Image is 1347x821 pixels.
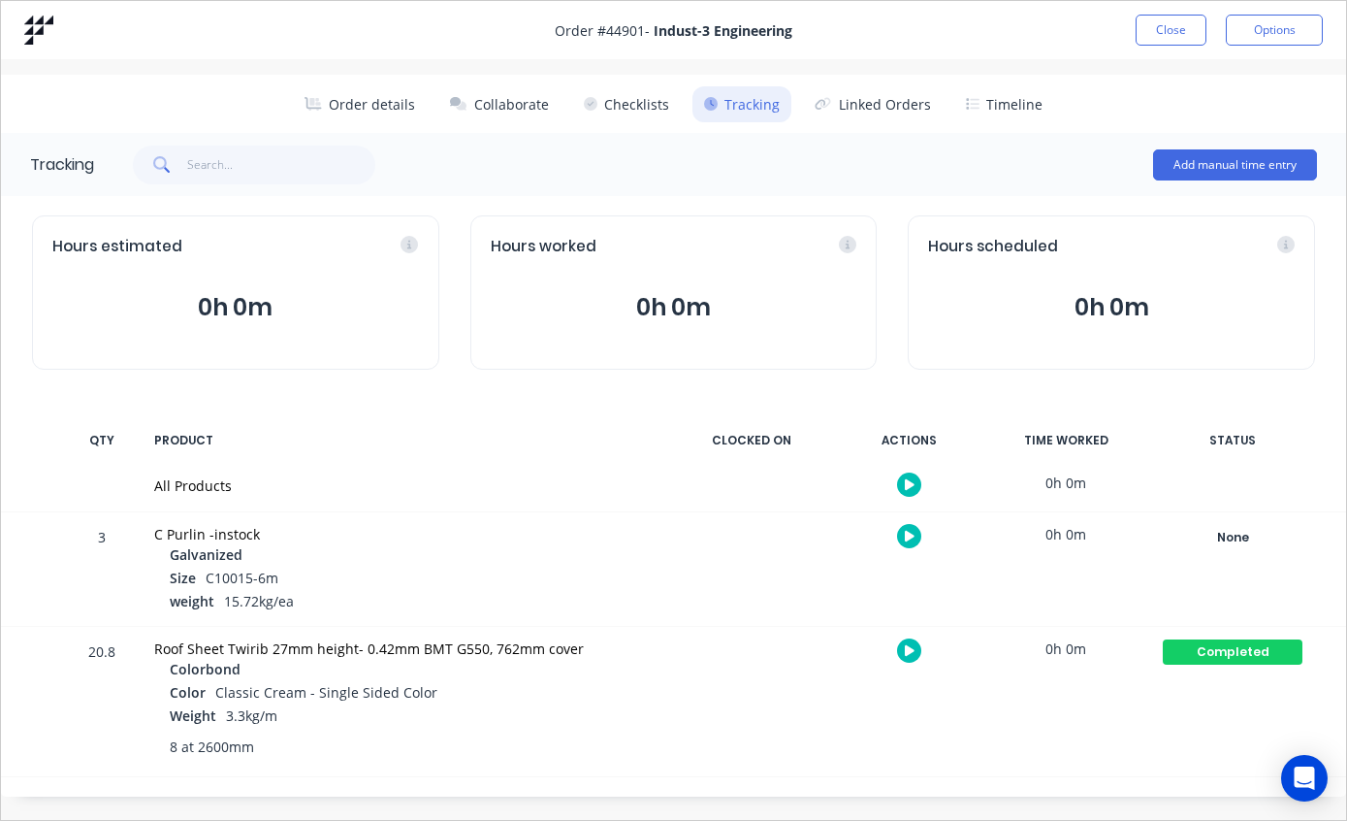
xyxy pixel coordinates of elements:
[187,146,376,184] input: Search...
[1163,525,1302,550] div: None
[993,627,1139,671] div: 0h 0m
[993,420,1139,461] div: TIME WORKED
[170,659,241,679] span: Colorbond
[555,20,792,41] span: Order # 44901 -
[1163,640,1302,665] div: Completed
[170,682,206,703] span: Color
[170,544,242,565] span: Galvanized
[293,86,427,122] button: Order details
[1226,15,1323,46] button: Options
[1281,755,1328,802] div: Open Intercom Messenger
[654,21,792,40] strong: Indust-3 Engineering
[928,289,1295,326] button: 0h 0m
[572,86,681,122] button: Checklists
[438,86,561,122] button: Collaborate
[803,86,943,122] button: Linked Orders
[836,420,981,461] div: ACTIONS
[1162,524,1303,551] button: None
[954,86,1054,122] button: Timeline
[226,706,277,725] span: 3.3kg/m
[1150,420,1315,461] div: STATUS
[170,737,254,757] span: 8 at 2600mm
[24,16,53,45] img: Factory
[679,420,824,461] div: CLOCKED ON
[73,630,131,776] div: 20.8
[1162,639,1303,666] button: Completed
[170,591,214,611] span: weight
[215,683,437,702] span: Classic Cream - Single Sided Color
[52,289,419,326] button: 0h 0m
[143,420,667,461] div: PRODUCT
[154,524,656,544] div: C Purlin -instock
[206,569,278,587] span: C10015-6m
[52,236,182,258] span: Hours estimated
[154,639,656,659] div: Roof Sheet Twirib 27mm height- 0.42mm BMT G550, 762mm cover
[491,289,857,326] button: 0h 0m
[993,512,1139,556] div: 0h 0m
[30,153,94,177] div: Tracking
[993,461,1139,505] div: 0h 0m
[928,236,1058,258] span: Hours scheduled
[1136,15,1206,46] button: Close
[491,236,596,258] span: Hours worked
[73,420,131,461] div: QTY
[154,476,656,496] div: All Products
[170,706,216,726] span: Weight
[73,515,131,626] div: 3
[170,568,196,588] span: Size
[224,592,294,610] span: 15.72kg/ea
[692,86,791,122] button: Tracking
[1153,149,1317,181] button: Add manual time entry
